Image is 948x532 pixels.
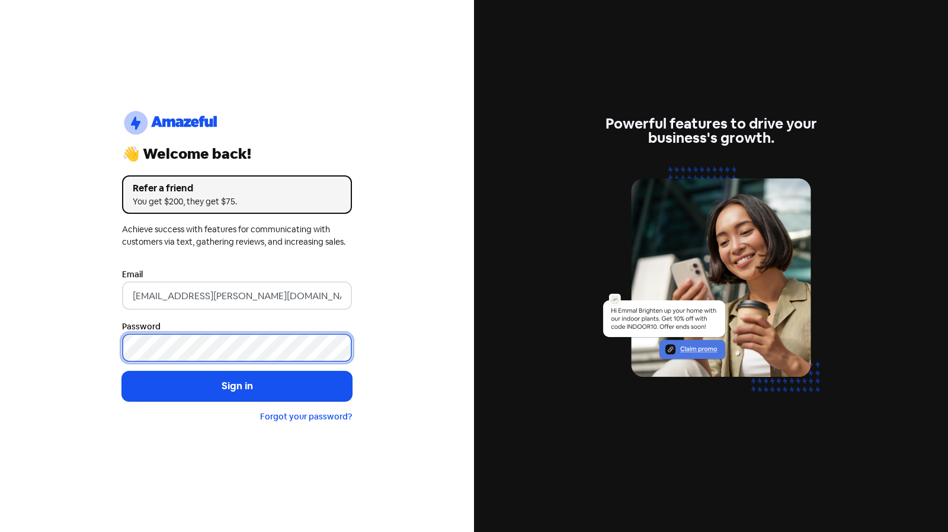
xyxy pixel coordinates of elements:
[596,159,826,415] img: text-marketing
[133,196,341,208] div: You get $200, they get $75.
[122,321,161,333] label: Password
[133,181,341,196] div: Refer a friend
[122,281,352,310] input: Enter your email address...
[122,268,143,281] label: Email
[122,371,352,401] button: Sign in
[122,223,352,248] div: Achieve success with features for communicating with customers via text, gathering reviews, and i...
[260,411,352,422] a: Forgot your password?
[122,147,352,161] div: 👋 Welcome back!
[596,117,826,145] div: Powerful features to drive your business's growth.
